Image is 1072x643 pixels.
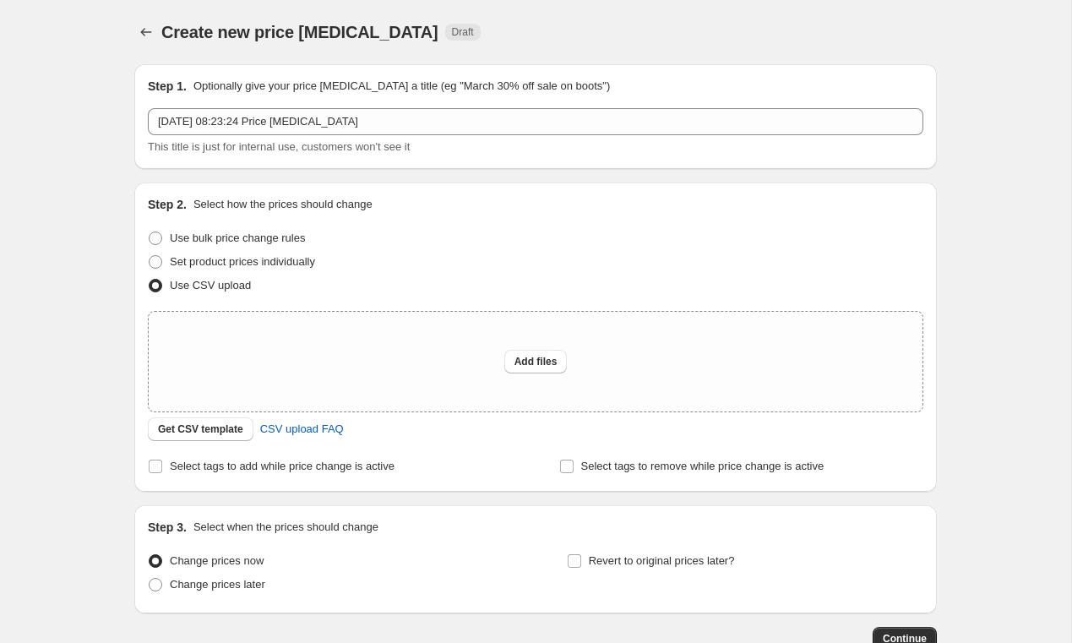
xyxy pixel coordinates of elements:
span: Add files [514,355,558,368]
span: Get CSV template [158,422,243,436]
span: Use CSV upload [170,279,251,292]
button: Add files [504,350,568,373]
h2: Step 3. [148,519,187,536]
span: Change prices now [170,554,264,567]
button: Get CSV template [148,417,253,441]
h2: Step 2. [148,196,187,213]
span: Set product prices individually [170,255,315,268]
span: Revert to original prices later? [589,554,735,567]
button: Price change jobs [134,20,158,44]
p: Select how the prices should change [193,196,373,213]
span: Create new price [MEDICAL_DATA] [161,23,438,41]
input: 30% off holiday sale [148,108,923,135]
span: Change prices later [170,578,265,591]
a: CSV upload FAQ [250,416,354,443]
span: Draft [452,25,474,39]
h2: Step 1. [148,78,187,95]
span: Use bulk price change rules [170,232,305,244]
span: Select tags to remove while price change is active [581,460,824,472]
p: Select when the prices should change [193,519,378,536]
span: CSV upload FAQ [260,421,344,438]
p: Optionally give your price [MEDICAL_DATA] a title (eg "March 30% off sale on boots") [193,78,610,95]
span: This title is just for internal use, customers won't see it [148,140,410,153]
span: Select tags to add while price change is active [170,460,395,472]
